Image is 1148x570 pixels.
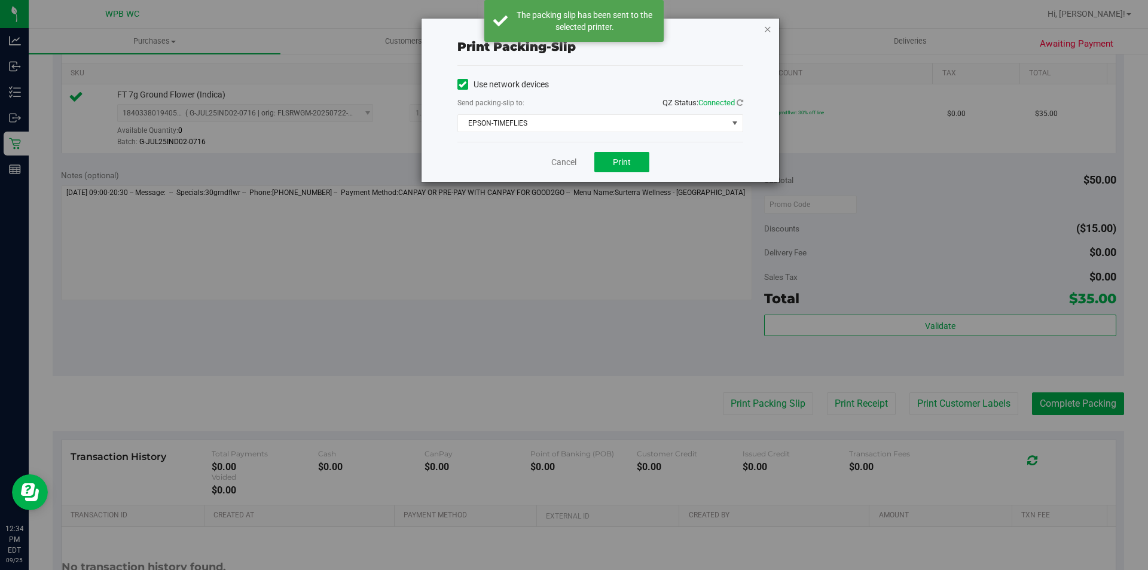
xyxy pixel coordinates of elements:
span: Print [613,157,631,167]
span: QZ Status: [662,98,743,107]
span: Connected [698,98,735,107]
div: The packing slip has been sent to the selected printer. [514,9,655,33]
span: select [727,115,742,132]
button: Print [594,152,649,172]
label: Send packing-slip to: [457,97,524,108]
span: EPSON-TIMEFLIES [458,115,728,132]
span: Print packing-slip [457,39,576,54]
a: Cancel [551,156,576,169]
iframe: Resource center [12,474,48,510]
label: Use network devices [457,78,549,91]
